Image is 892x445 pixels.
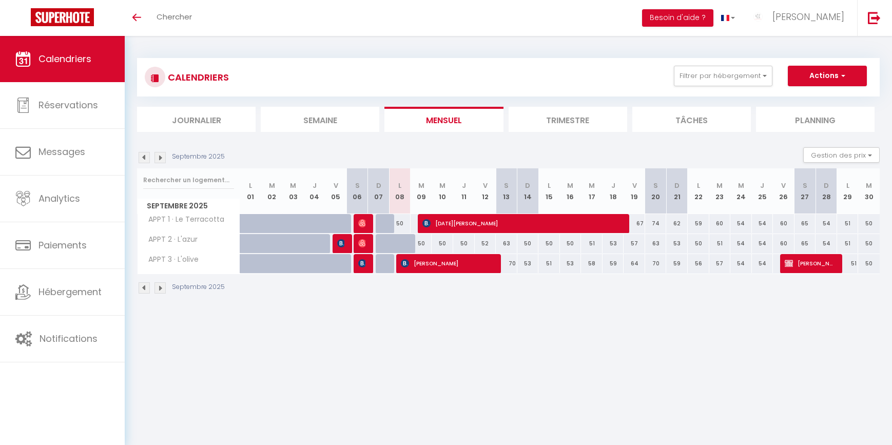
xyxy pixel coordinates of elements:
[666,254,688,273] div: 59
[538,254,560,273] div: 51
[688,168,709,214] th: 22
[816,214,837,233] div: 54
[688,234,709,253] div: 50
[752,234,773,253] div: 54
[709,168,731,214] th: 23
[376,181,381,190] abbr: D
[139,254,201,265] span: APPT 3 · L'olive
[517,234,539,253] div: 50
[560,254,581,273] div: 53
[283,168,304,214] th: 03
[645,254,667,273] div: 70
[772,10,844,23] span: [PERSON_NAME]
[794,168,816,214] th: 27
[858,234,880,253] div: 50
[624,254,645,273] div: 64
[172,282,225,292] p: Septembre 2025
[803,147,880,163] button: Gestion des prix
[730,234,752,253] div: 54
[439,181,445,190] abbr: M
[139,214,227,225] span: APPT 1 · Le Terracotta
[730,168,752,214] th: 24
[666,168,688,214] th: 21
[453,168,475,214] th: 11
[866,181,872,190] abbr: M
[475,168,496,214] th: 12
[752,214,773,233] div: 54
[716,181,723,190] abbr: M
[38,145,85,158] span: Messages
[752,168,773,214] th: 25
[760,181,764,190] abbr: J
[38,192,80,205] span: Analytics
[785,254,835,273] span: [PERSON_NAME]
[666,234,688,253] div: 53
[816,234,837,253] div: 54
[40,332,98,345] span: Notifications
[137,107,256,132] li: Journalier
[358,214,365,233] span: [PERSON_NAME]
[709,234,731,253] div: 51
[581,234,603,253] div: 51
[624,234,645,253] div: 57
[581,168,603,214] th: 17
[462,181,466,190] abbr: J
[645,234,667,253] div: 63
[38,285,102,298] span: Hébergement
[358,234,365,253] span: [PERSON_NAME]
[632,107,751,132] li: Tâches
[509,107,627,132] li: Trimestre
[525,181,530,190] abbr: D
[858,168,880,214] th: 30
[624,214,645,233] div: 67
[38,239,87,251] span: Paiements
[538,234,560,253] div: 50
[496,254,517,273] div: 70
[666,214,688,233] div: 62
[603,234,624,253] div: 53
[589,181,595,190] abbr: M
[355,181,360,190] abbr: S
[837,234,859,253] div: 51
[418,181,424,190] abbr: M
[837,168,859,214] th: 29
[781,181,786,190] abbr: V
[803,181,807,190] abbr: S
[603,168,624,214] th: 18
[165,66,229,89] h3: CALENDRIERS
[38,99,98,111] span: Réservations
[401,254,494,273] span: [PERSON_NAME]
[794,234,816,253] div: 65
[642,9,713,27] button: Besoin d'aide ?
[824,181,829,190] abbr: D
[560,234,581,253] div: 50
[389,214,411,233] div: 50
[139,234,200,245] span: APPT 2 · L'azur
[645,168,667,214] th: 20
[837,214,859,233] div: 51
[816,168,837,214] th: 28
[611,181,615,190] abbr: J
[172,152,225,162] p: Septembre 2025
[325,168,347,214] th: 05
[674,181,680,190] abbr: D
[261,168,283,214] th: 02
[645,214,667,233] div: 74
[432,168,453,214] th: 10
[773,234,794,253] div: 60
[773,168,794,214] th: 26
[398,181,401,190] abbr: L
[496,234,517,253] div: 63
[858,214,880,233] div: 50
[453,234,475,253] div: 50
[504,181,509,190] abbr: S
[773,214,794,233] div: 60
[548,181,551,190] abbr: L
[567,181,573,190] abbr: M
[411,234,432,253] div: 50
[334,181,338,190] abbr: V
[624,168,645,214] th: 19
[674,66,772,86] button: Filtrer par hébergement
[538,168,560,214] th: 15
[794,214,816,233] div: 65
